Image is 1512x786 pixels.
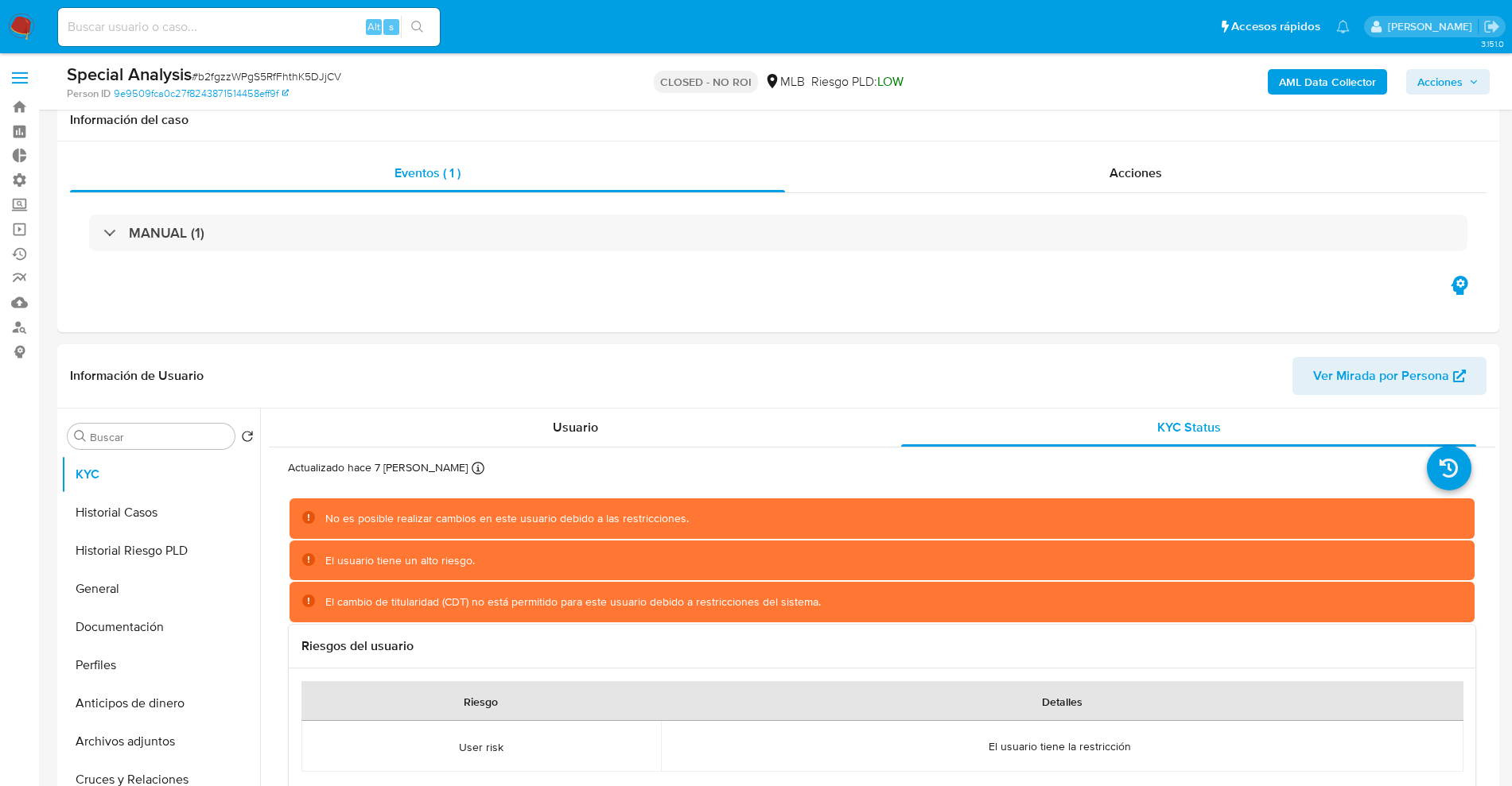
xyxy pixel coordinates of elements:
button: Acciones [1406,69,1490,95]
button: KYC [61,455,260,494]
span: Accesos rápidos [1231,18,1320,35]
button: Historial Casos [61,494,260,532]
span: LOW [877,72,904,91]
a: Salir [1483,18,1500,35]
h1: Información del caso [70,112,1487,128]
span: Usuario [553,418,598,436]
span: Riesgo PLD: [811,73,904,91]
a: 9e9509fca0c27f8243871514458eff9f [114,87,289,101]
button: Perfiles [61,646,260,684]
b: Person ID [67,87,111,101]
b: AML Data Collector [1279,69,1376,95]
span: Acciones [1417,69,1463,95]
button: Ver Mirada por Persona [1292,357,1487,395]
span: # b2fgzzWPgS5RfFhthK5DJjCV [192,68,341,84]
p: santiago.sgreco@mercadolibre.com [1388,19,1478,34]
span: s [389,19,394,34]
span: Eventos ( 1 ) [395,164,461,182]
span: Alt [367,19,380,34]
p: CLOSED - NO ROI [654,71,758,93]
h1: Información de Usuario [70,368,204,384]
button: Historial Riesgo PLD [61,532,260,570]
div: MLB [764,73,805,91]
h3: MANUAL (1) [129,224,204,242]
button: Anticipos de dinero [61,684,260,722]
button: AML Data Collector [1268,69,1387,95]
p: Actualizado hace 7 [PERSON_NAME] [288,460,468,475]
span: Acciones [1110,164,1162,182]
button: Volver al orden por defecto [241,430,254,447]
b: Special Analysis [67,61,192,87]
div: MANUAL (1) [89,215,1467,251]
input: Buscar usuario o caso... [58,17,440,37]
a: Notificaciones [1336,20,1350,33]
span: Ver Mirada por Persona [1313,357,1449,395]
button: Documentación [61,608,260,646]
button: Buscar [74,430,87,443]
button: search-icon [401,16,433,38]
input: Buscar [90,430,228,444]
button: General [61,570,260,608]
button: Archivos adjuntos [61,722,260,761]
span: KYC Status [1157,418,1221,436]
